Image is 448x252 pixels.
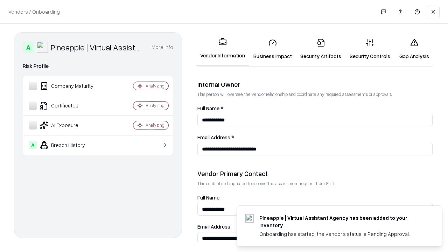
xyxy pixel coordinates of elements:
p: This person will oversee the vendor relationship and coordinate any required assessments or appro... [197,91,433,97]
a: Security Artifacts [296,33,345,65]
div: Internal Owner [197,80,433,89]
div: Analyzing [146,103,164,108]
div: A [29,141,37,149]
div: Risk Profile [23,62,173,70]
label: Full Name * [197,106,433,111]
div: Pineapple | Virtual Assistant Agency has been added to your inventory [259,214,425,229]
div: A [23,42,34,53]
label: Full Name [197,195,433,200]
div: Certificates [29,101,112,110]
button: More info [152,41,173,54]
div: Company Maturity [29,82,112,90]
div: Analyzing [146,83,164,89]
label: Email Address * [197,135,433,140]
div: Onboarding has started, the vendor's status is Pending Approval. [259,230,425,238]
div: Analyzing [146,122,164,128]
label: Email Address [197,224,433,229]
div: AI Exposure [29,121,112,129]
div: Pineapple | Virtual Assistant Agency [51,42,143,53]
p: Vendors / Onboarding [8,8,60,15]
div: Vendor Primary Contact [197,169,433,178]
a: Security Controls [345,33,394,65]
a: Gap Analysis [394,33,434,65]
p: This contact is designated to receive the assessment request from Shift [197,181,433,187]
a: Vendor Information [196,32,249,66]
img: trypineapple.com [245,214,254,223]
img: Pineapple | Virtual Assistant Agency [37,42,48,53]
div: Breach History [29,141,112,149]
a: Business Impact [249,33,296,65]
